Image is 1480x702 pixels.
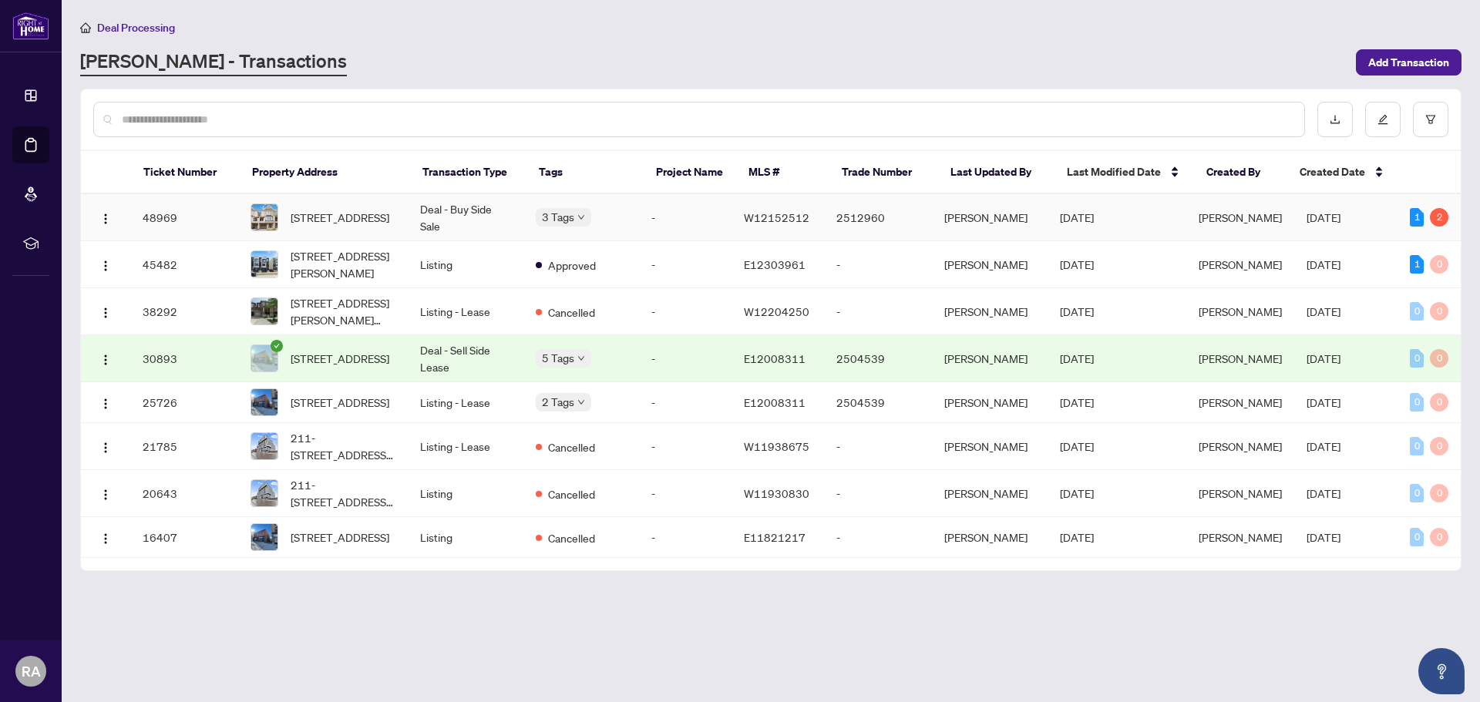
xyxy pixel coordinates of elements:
td: - [639,335,732,382]
img: Logo [99,532,112,545]
td: 48969 [130,194,238,241]
span: E11821217 [744,530,806,544]
td: 38292 [130,288,238,335]
td: [PERSON_NAME] [932,288,1048,335]
td: 2512960 [824,194,932,241]
td: - [639,517,732,558]
span: [PERSON_NAME] [1199,210,1282,224]
div: 0 [1430,437,1448,455]
span: Approved [548,257,596,274]
span: 3 Tags [542,208,574,226]
button: download [1317,102,1353,137]
div: 0 [1430,349,1448,368]
div: 1 [1410,255,1424,274]
span: [DATE] [1307,395,1340,409]
span: [PERSON_NAME] [1199,486,1282,500]
td: Deal - Buy Side Sale [408,194,523,241]
span: [STREET_ADDRESS] [291,209,389,226]
td: [PERSON_NAME] [932,335,1048,382]
div: 0 [1430,302,1448,321]
span: 211-[STREET_ADDRESS][PERSON_NAME] [291,476,395,510]
td: - [639,241,732,288]
td: [PERSON_NAME] [932,423,1048,470]
span: [DATE] [1060,210,1094,224]
img: thumbnail-img [251,204,277,230]
span: Deal Processing [97,21,175,35]
span: [DATE] [1307,439,1340,453]
span: download [1330,114,1340,125]
span: [DATE] [1060,439,1094,453]
button: Logo [93,346,118,371]
button: Logo [93,481,118,506]
div: 1 [1410,208,1424,227]
div: 0 [1430,255,1448,274]
span: [DATE] [1060,530,1094,544]
span: home [80,22,91,33]
td: 45482 [130,241,238,288]
div: 2 [1430,208,1448,227]
td: - [639,194,732,241]
td: - [639,382,732,423]
div: 0 [1430,528,1448,546]
button: Logo [93,434,118,458]
td: 30893 [130,335,238,382]
span: [DATE] [1307,351,1340,365]
td: - [824,241,932,288]
span: E12303961 [744,257,806,271]
span: [DATE] [1307,210,1340,224]
td: [PERSON_NAME] [932,382,1048,423]
span: 2 Tags [542,393,574,411]
span: Cancelled [548,304,595,321]
span: [DATE] [1060,351,1094,365]
td: Deal - Sell Side Lease [408,335,523,382]
td: Listing - Lease [408,288,523,335]
td: 20643 [130,470,238,517]
th: Transaction Type [410,151,526,194]
span: Created Date [1300,163,1365,180]
img: thumbnail-img [251,298,277,324]
th: Project Name [644,151,737,194]
td: [PERSON_NAME] [932,194,1048,241]
img: Logo [99,354,112,366]
span: Last Modified Date [1067,163,1161,180]
span: W11938675 [744,439,809,453]
span: [DATE] [1307,530,1340,544]
td: - [639,423,732,470]
td: Listing - Lease [408,423,523,470]
div: 0 [1410,528,1424,546]
span: Cancelled [548,438,595,455]
img: Logo [99,307,112,319]
span: down [577,213,585,221]
button: filter [1413,102,1448,137]
img: thumbnail-img [251,345,277,371]
th: Tags [526,151,643,194]
td: - [824,423,932,470]
td: Listing [408,241,523,288]
button: Logo [93,205,118,230]
span: [STREET_ADDRESS] [291,350,389,367]
span: W11930830 [744,486,809,500]
th: Property Address [240,151,411,194]
td: - [639,470,732,517]
button: Logo [93,299,118,324]
img: Logo [99,213,112,225]
img: Logo [99,260,112,272]
span: [DATE] [1060,395,1094,409]
td: 16407 [130,517,238,558]
th: Created By [1194,151,1287,194]
img: Logo [99,489,112,501]
span: [STREET_ADDRESS][PERSON_NAME] [291,247,395,281]
td: - [824,470,932,517]
img: logo [12,12,49,40]
td: 2504539 [824,382,932,423]
div: 0 [1430,484,1448,502]
div: 0 [1410,437,1424,455]
td: [PERSON_NAME] [932,517,1048,558]
div: 0 [1410,302,1424,321]
th: Created Date [1287,151,1396,194]
img: thumbnail-img [251,524,277,550]
td: - [639,288,732,335]
th: Last Modified Date [1054,151,1194,194]
span: RA [22,660,41,682]
span: W12204250 [744,304,809,318]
